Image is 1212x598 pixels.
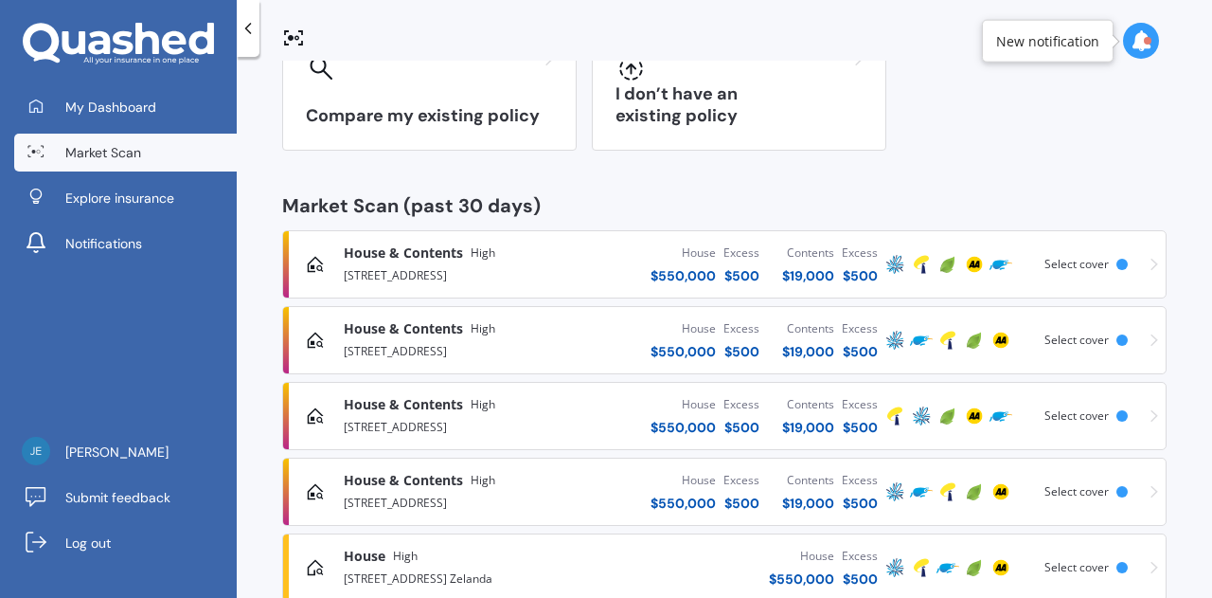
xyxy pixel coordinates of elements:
[471,244,495,263] span: High
[963,329,986,352] img: Initio
[65,189,174,208] span: Explore insurance
[910,329,933,352] img: Trade Me Insurance
[651,395,716,414] div: House
[1044,559,1109,575] span: Select cover
[1044,256,1109,272] span: Select cover
[989,253,1012,276] img: Trade Me Insurance
[782,319,834,338] div: Contents
[883,329,906,352] img: AMP
[65,143,141,162] span: Market Scan
[989,329,1012,352] img: AA
[842,319,878,338] div: Excess
[782,342,834,361] div: $ 19,000
[723,342,759,361] div: $ 500
[14,479,237,516] a: Submit feedback
[1044,332,1109,348] span: Select cover
[842,494,878,513] div: $ 500
[344,263,571,285] div: [STREET_ADDRESS]
[282,306,1167,374] a: House & ContentsHigh[STREET_ADDRESS]House$550,000Excess$500Contents$19,000Excess$500AMPTrade Me I...
[14,134,237,172] a: Market Scan
[842,342,878,361] div: $ 500
[22,437,50,465] img: b76de907e0f812c352198367556c90c5
[65,234,142,253] span: Notifications
[769,570,834,589] div: $ 550,000
[842,244,878,263] div: Excess
[910,556,933,579] img: Tower
[936,329,959,352] img: Tower
[989,480,1012,503] img: AA
[651,418,716,437] div: $ 550,000
[910,253,933,276] img: Tower
[14,524,237,562] a: Log out
[651,471,716,490] div: House
[651,244,716,263] div: House
[344,471,463,490] span: House & Contents
[936,405,959,427] img: Initio
[842,570,878,589] div: $ 500
[842,266,878,285] div: $ 500
[282,196,1167,215] div: Market Scan (past 30 days)
[344,490,571,513] div: [STREET_ADDRESS]
[1044,408,1109,424] span: Select cover
[782,244,834,263] div: Contents
[471,319,495,338] span: High
[782,418,834,437] div: $ 19,000
[782,266,834,285] div: $ 19,000
[989,556,1012,579] img: AA
[883,480,906,503] img: AMP
[1044,483,1109,499] span: Select cover
[936,253,959,276] img: Initio
[782,395,834,414] div: Contents
[14,88,237,126] a: My Dashboard
[723,418,759,437] div: $ 500
[651,494,716,513] div: $ 550,000
[393,547,418,566] span: High
[883,405,906,427] img: Tower
[14,225,237,263] a: Notifications
[65,534,111,553] span: Log out
[936,480,959,503] img: Tower
[282,230,1167,299] a: House & ContentsHigh[STREET_ADDRESS]House$550,000Excess$500Contents$19,000Excess$500AMPTowerIniti...
[996,31,1099,50] div: New notification
[723,395,759,414] div: Excess
[842,547,878,566] div: Excess
[723,244,759,263] div: Excess
[14,433,237,471] a: [PERSON_NAME]
[344,338,571,361] div: [STREET_ADDRESS]
[651,342,716,361] div: $ 550,000
[910,480,933,503] img: Trade Me Insurance
[344,547,385,566] span: House
[723,319,759,338] div: Excess
[344,319,463,338] span: House & Contents
[723,494,759,513] div: $ 500
[842,418,878,437] div: $ 500
[471,471,495,490] span: High
[723,471,759,490] div: Excess
[842,471,878,490] div: Excess
[883,556,906,579] img: AMP
[842,395,878,414] div: Excess
[65,98,156,117] span: My Dashboard
[65,488,170,507] span: Submit feedback
[936,556,959,579] img: Trade Me Insurance
[282,382,1167,450] a: House & ContentsHigh[STREET_ADDRESS]House$550,000Excess$500Contents$19,000Excess$500TowerAMPIniti...
[989,405,1012,427] img: Trade Me Insurance
[963,405,986,427] img: AA
[963,253,986,276] img: AA
[769,547,834,566] div: House
[344,566,594,589] div: [STREET_ADDRESS] Zelanda
[344,244,463,263] span: House & Contents
[963,480,986,503] img: Initio
[723,266,759,285] div: $ 500
[883,253,906,276] img: AMP
[306,105,553,127] h3: Compare my existing policy
[65,443,169,462] span: [PERSON_NAME]
[344,414,571,437] div: [STREET_ADDRESS]
[782,471,834,490] div: Contents
[14,179,237,217] a: Explore insurance
[651,319,716,338] div: House
[963,556,986,579] img: Initio
[282,458,1167,526] a: House & ContentsHigh[STREET_ADDRESS]House$550,000Excess$500Contents$19,000Excess$500AMPTrade Me I...
[782,494,834,513] div: $ 19,000
[910,405,933,427] img: AMP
